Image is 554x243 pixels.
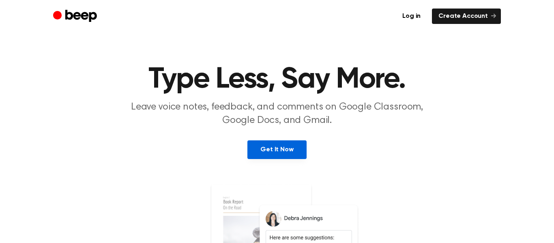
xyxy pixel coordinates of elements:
a: Create Account [432,9,501,24]
a: Log in [396,9,427,24]
a: Get It Now [247,140,306,159]
h1: Type Less, Say More. [69,65,485,94]
p: Leave voice notes, feedback, and comments on Google Classroom, Google Docs, and Gmail. [121,101,433,127]
a: Beep [53,9,99,24]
